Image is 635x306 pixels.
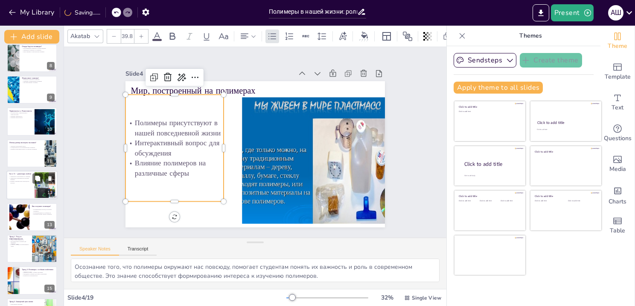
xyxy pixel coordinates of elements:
[22,82,55,84] p: Пространственные полимеры
[535,194,596,198] div: Click to add title
[44,253,55,260] div: 14
[44,285,55,292] div: 15
[9,235,29,240] p: Тренд 1: Уход от нефтезависимости
[336,29,349,43] div: Text effects
[412,294,441,301] span: Single View
[22,77,55,79] p: Форма имеет значение!
[9,115,32,117] p: Примеры термопластов
[22,79,55,80] p: Различные структуры полимеров
[7,107,57,135] div: 10
[4,30,59,44] button: Add slide
[608,5,623,21] div: А Ш
[22,268,55,271] p: Тренд 2: Полимеры с особыми свойствами
[464,161,519,168] div: Click to add title
[22,49,55,51] p: Природные полимеры и их примеры
[71,246,119,256] button: Speaker Notes
[612,103,623,112] span: Text
[600,56,635,87] div: Add ready made slides
[9,147,42,149] p: Полидисперсность как характеристика полимеров
[358,32,371,41] div: Background color
[9,176,32,178] p: Температура стеклования и ее значение
[44,126,55,133] div: 10
[9,239,29,241] p: Уход от нефтезависимости
[7,203,57,231] div: 13
[32,213,55,215] p: Основные методы синтеза полимеров
[9,181,32,184] p: Влияние температурных переходов на свойства
[9,109,32,112] p: Термопласты vs. Реактопласты
[67,294,286,302] div: Slide 4 / 19
[459,105,520,109] div: Click to add title
[377,294,397,302] div: 32 %
[380,29,393,43] div: Layout
[568,200,595,202] div: Click to add text
[9,177,32,180] p: Температура плавления как ключевой параметр
[119,246,157,256] button: Transcript
[9,241,29,244] p: Биосовместимые полимеры для медицины
[9,244,29,247] p: [PERSON_NAME] из возобновляемого сырья
[22,51,55,53] p: Искусственные и синтетические полимеры
[608,4,623,21] button: А Ш
[32,174,43,184] button: Duplicate Slide
[71,259,440,282] textarea: Осознание того, что полимеры окружают нас повсюду, помогает студентам понять их важность и роль в...
[600,87,635,118] div: Add text boxes
[520,53,582,68] button: Create theme
[133,56,300,82] div: Slide 4
[9,145,42,147] p: Значение молекулярной массы
[480,200,499,202] div: Click to add text
[9,112,32,115] p: Различия между термопластами и реактопластами
[604,134,632,143] span: Questions
[459,111,520,113] div: Click to add text
[22,274,55,275] p: Проводящие полимеры для гибкой электроники
[32,212,55,213] p: Поликонденсация и ее особенности
[7,139,57,168] div: 11
[47,62,55,70] div: 8
[537,129,594,131] div: Click to add text
[127,105,227,135] p: Полимеры присутствуют в нашей повседневной жизни
[402,31,413,41] span: Position
[609,197,626,206] span: Charts
[22,47,55,49] p: Классификация полимеров по происхождению
[600,149,635,179] div: Add images, graphics, shapes or video
[600,179,635,210] div: Add charts and graphs
[551,4,594,21] button: Present
[45,189,55,197] div: 12
[32,205,55,207] p: Как получают полимеры?
[600,118,635,149] div: Get real-time input from your audience
[605,72,631,82] span: Template
[454,82,543,94] button: Apply theme to all slides
[22,80,55,82] p: Линейные и разветвленные полимеры
[32,209,55,212] p: Полимеризация как метод получения полимеров
[608,41,627,51] span: Theme
[9,141,42,144] p: Почему размер молекулы так важен?
[459,200,478,202] div: Click to add text
[45,174,55,184] button: Delete Slide
[501,200,520,202] div: Click to add text
[7,44,57,72] div: 8
[459,194,520,198] div: Click to add title
[469,26,592,46] p: Themes
[64,9,100,17] div: Saving......
[7,266,57,294] div: 15
[464,175,518,177] div: Click to add body
[535,150,596,153] div: Click to add title
[69,30,92,42] div: Akatab
[535,200,562,202] div: Click to add text
[47,94,55,101] div: 9
[122,144,222,175] p: Влияние полимеров на различные сферы
[533,4,549,21] button: Export to PowerPoint
[269,6,357,18] input: Insert title
[537,120,594,125] div: Click to add title
[7,76,57,104] div: 9
[22,272,55,274] p: [PERSON_NAME] с особыми свойствами
[600,26,635,56] div: Change the overall theme
[609,165,626,174] span: Media
[9,117,32,118] p: Примеры реактопластов
[125,124,224,155] p: Интерактивный вопрос для обсуждения
[22,45,55,47] p: Откуда берутся полимеры?
[9,148,42,150] p: Влияние молекулярной массы на свойства полимеров
[44,221,55,229] div: 13
[6,171,58,200] div: 12
[7,235,57,263] div: 14
[454,53,516,68] button: Sendsteps
[600,210,635,241] div: Add a table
